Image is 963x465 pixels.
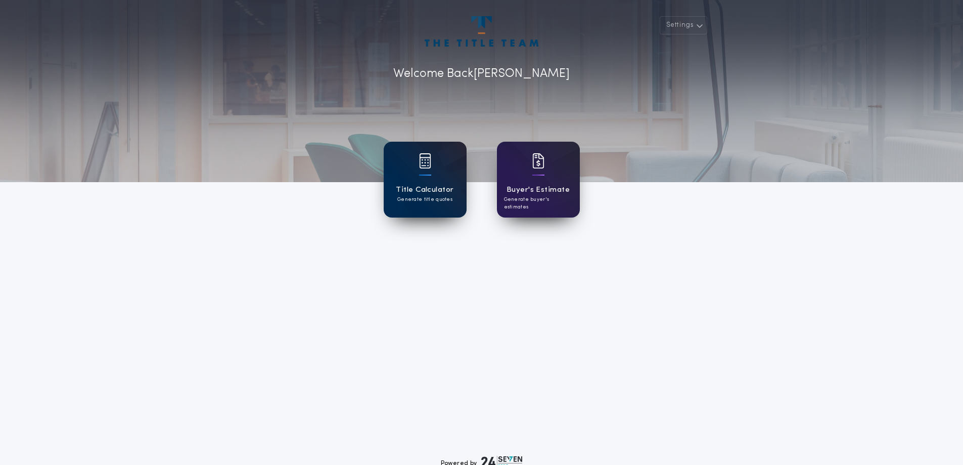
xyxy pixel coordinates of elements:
[504,196,573,211] p: Generate buyer's estimates
[497,142,580,218] a: card iconBuyer's EstimateGenerate buyer's estimates
[397,196,452,203] p: Generate title quotes
[532,153,544,168] img: card icon
[419,153,431,168] img: card icon
[507,184,570,196] h1: Buyer's Estimate
[425,16,538,47] img: account-logo
[660,16,707,34] button: Settings
[393,65,570,83] p: Welcome Back [PERSON_NAME]
[384,142,467,218] a: card iconTitle CalculatorGenerate title quotes
[396,184,453,196] h1: Title Calculator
